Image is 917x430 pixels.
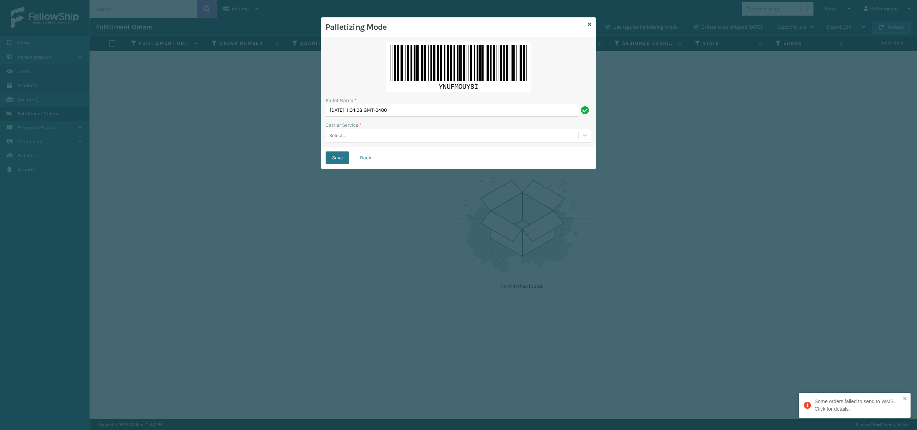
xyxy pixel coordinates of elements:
[354,151,378,164] button: Back
[815,398,901,413] div: Some orders failed to send to WMS. Click for details.
[326,97,356,104] label: Pallet Name
[386,42,531,92] img: 9+SysLAAAABklEQVQDAIU+nIEFW5NdAAAAAElFTkSuQmCC
[903,396,908,402] button: close
[326,22,585,33] h3: Palletizing Mode
[329,132,346,139] div: Select...
[326,121,361,129] label: Carrier Service
[326,151,349,164] button: Save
